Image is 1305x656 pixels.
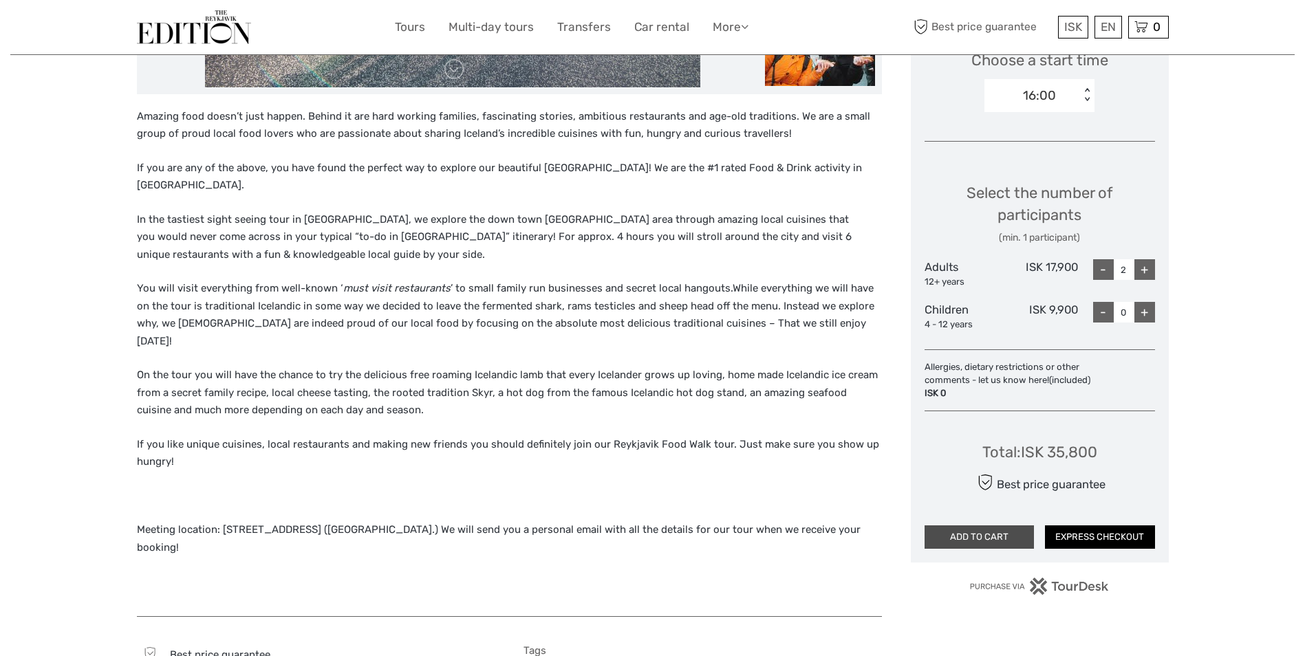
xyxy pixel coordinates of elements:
p: If you like unique cuisines, local restaurants and making new friends you should definitely join ... [137,436,882,471]
p: On the tour you will have the chance to try the delicious free roaming Icelandic lamb that every ... [137,367,882,419]
p: We're away right now. Please check back later! [19,24,155,35]
span: ISK [1064,20,1082,34]
div: - [1093,259,1114,280]
div: (min. 1 participant) [925,231,1155,245]
div: EN [1094,16,1122,39]
div: Total : ISK 35,800 [982,441,1097,463]
div: Allergies, dietary restrictions or other comments - let us know here! (included) [925,361,1097,400]
a: More [713,17,748,37]
a: Car rental [634,17,689,37]
button: EXPRESS CHECKOUT [1045,525,1155,549]
span: 0 [1151,20,1163,34]
div: < > [1081,88,1093,102]
a: Transfers [557,17,611,37]
div: - [1093,302,1114,322]
p: Amazing food doesn’t just happen. Behind it are hard working families, fascinating stories, ambit... [137,108,882,143]
span: Choose a start time [971,50,1108,71]
div: + [1134,259,1155,280]
div: 16:00 [1023,87,1056,105]
img: PurchaseViaTourDesk.png [969,578,1109,595]
img: The Reykjavík Edition [137,10,251,44]
a: Tours [395,17,425,37]
div: Best price guarantee [973,470,1105,494]
p: If you are any of the above, you have found the perfect way to explore our beautiful [GEOGRAPHIC_... [137,160,882,195]
a: Multi-day tours [449,17,534,37]
div: + [1134,302,1155,322]
em: must visit restaurants [343,282,451,294]
p: Meeting location: [STREET_ADDRESS] ([GEOGRAPHIC_DATA].) We will send you a personal email with al... [137,521,882,556]
div: ISK 9,900 [1001,302,1078,331]
div: Select the number of participants [925,182,1155,245]
div: ISK 17,900 [1001,259,1078,288]
p: You will visit everything from well-known ‘ ’ to small family run businesses and secret local han... [137,280,882,350]
button: ADD TO CART [925,525,1035,549]
button: Open LiveChat chat widget [158,21,175,38]
span: Best price guarantee [911,16,1055,39]
div: Adults [925,259,1002,288]
p: In the tastiest sight seeing tour in [GEOGRAPHIC_DATA], we explore the down town [GEOGRAPHIC_DATA... [137,211,882,264]
div: 4 - 12 years [925,318,1002,331]
div: ISK 0 [925,387,1090,400]
div: 12+ years [925,276,1002,289]
div: Children [925,302,1002,331]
